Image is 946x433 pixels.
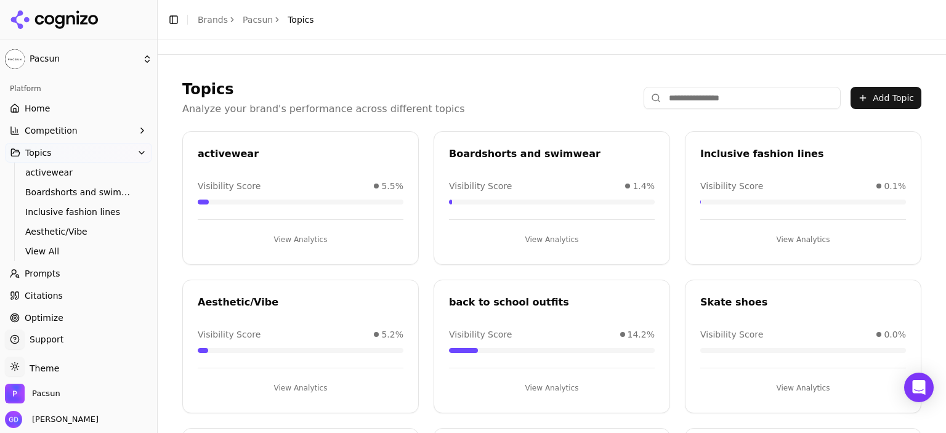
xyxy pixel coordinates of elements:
[182,79,465,99] h1: Topics
[25,289,63,302] span: Citations
[198,328,261,341] span: Visibility Score
[5,308,152,328] a: Optimize
[25,225,132,238] span: Aesthetic/Vibe
[700,378,906,398] button: View Analytics
[25,312,63,324] span: Optimize
[20,184,137,201] a: Boardshorts and swimwear
[25,186,132,198] span: Boardshorts and swimwear
[5,49,25,69] img: Pacsun
[25,124,78,137] span: Competition
[449,180,512,192] span: Visibility Score
[884,328,906,341] span: 0.0%
[700,328,763,341] span: Visibility Score
[628,328,655,341] span: 14.2%
[198,230,403,249] button: View Analytics
[700,147,906,161] div: Inclusive fashion lines
[25,363,59,373] span: Theme
[449,328,512,341] span: Visibility Score
[449,147,655,161] div: Boardshorts and swimwear
[32,388,60,399] span: Pacsun
[5,384,60,403] button: Open organization switcher
[5,411,99,428] button: Open user button
[25,166,132,179] span: activewear
[904,373,934,402] div: Open Intercom Messenger
[5,121,152,140] button: Competition
[5,143,152,163] button: Topics
[449,295,655,310] div: back to school outfits
[700,230,906,249] button: View Analytics
[25,206,132,218] span: Inclusive fashion lines
[25,267,60,280] span: Prompts
[633,180,655,192] span: 1.4%
[20,203,137,221] a: Inclusive fashion lines
[5,411,22,428] img: Gabrielle Dewsnap
[20,223,137,240] a: Aesthetic/Vibe
[381,180,403,192] span: 5.5%
[20,164,137,181] a: activewear
[25,147,52,159] span: Topics
[198,15,228,25] a: Brands
[198,147,403,161] div: activewear
[198,295,403,310] div: Aesthetic/Vibe
[700,295,906,310] div: Skate shoes
[20,243,137,260] a: View All
[182,102,465,116] p: Analyze your brand's performance across different topics
[884,180,906,192] span: 0.1%
[27,414,99,425] span: [PERSON_NAME]
[198,378,403,398] button: View Analytics
[851,87,921,109] button: Add Topic
[5,264,152,283] a: Prompts
[30,54,137,65] span: Pacsun
[5,384,25,403] img: Pacsun
[5,99,152,118] a: Home
[25,102,50,115] span: Home
[25,245,132,257] span: View All
[288,14,314,26] span: Topics
[198,14,314,26] nav: breadcrumb
[198,180,261,192] span: Visibility Score
[5,286,152,306] a: Citations
[25,333,63,346] span: Support
[5,79,152,99] div: Platform
[381,328,403,341] span: 5.2%
[449,230,655,249] button: View Analytics
[243,14,273,26] a: Pacsun
[449,378,655,398] button: View Analytics
[700,180,763,192] span: Visibility Score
